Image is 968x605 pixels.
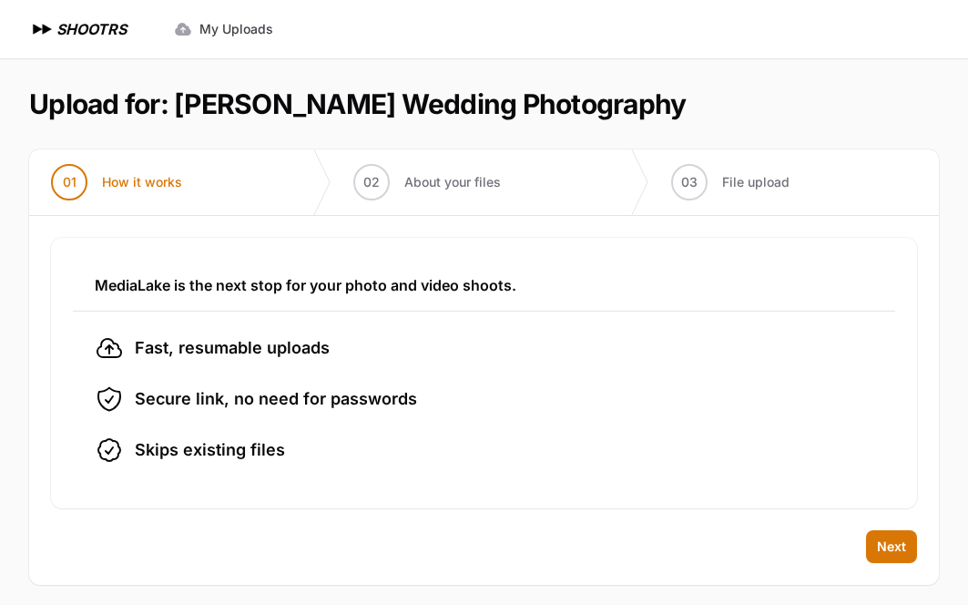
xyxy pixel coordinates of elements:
h1: SHOOTRS [56,18,127,40]
span: 02 [363,173,380,191]
button: 02 About your files [331,149,523,215]
span: 01 [63,173,76,191]
h1: Upload for: [PERSON_NAME] Wedding Photography [29,87,686,120]
button: 03 File upload [649,149,811,215]
span: Skips existing files [135,437,285,463]
a: SHOOTRS SHOOTRS [29,18,127,40]
button: 01 How it works [29,149,204,215]
img: SHOOTRS [29,18,56,40]
span: Next [877,538,906,556]
span: About your files [404,173,501,191]
a: My Uploads [163,13,284,46]
span: My Uploads [199,20,273,38]
button: Next [866,530,917,563]
span: File upload [722,173,790,191]
span: 03 [681,173,698,191]
span: How it works [102,173,182,191]
span: Fast, resumable uploads [135,335,330,361]
h3: MediaLake is the next stop for your photo and video shoots. [95,274,873,296]
span: Secure link, no need for passwords [135,386,417,412]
